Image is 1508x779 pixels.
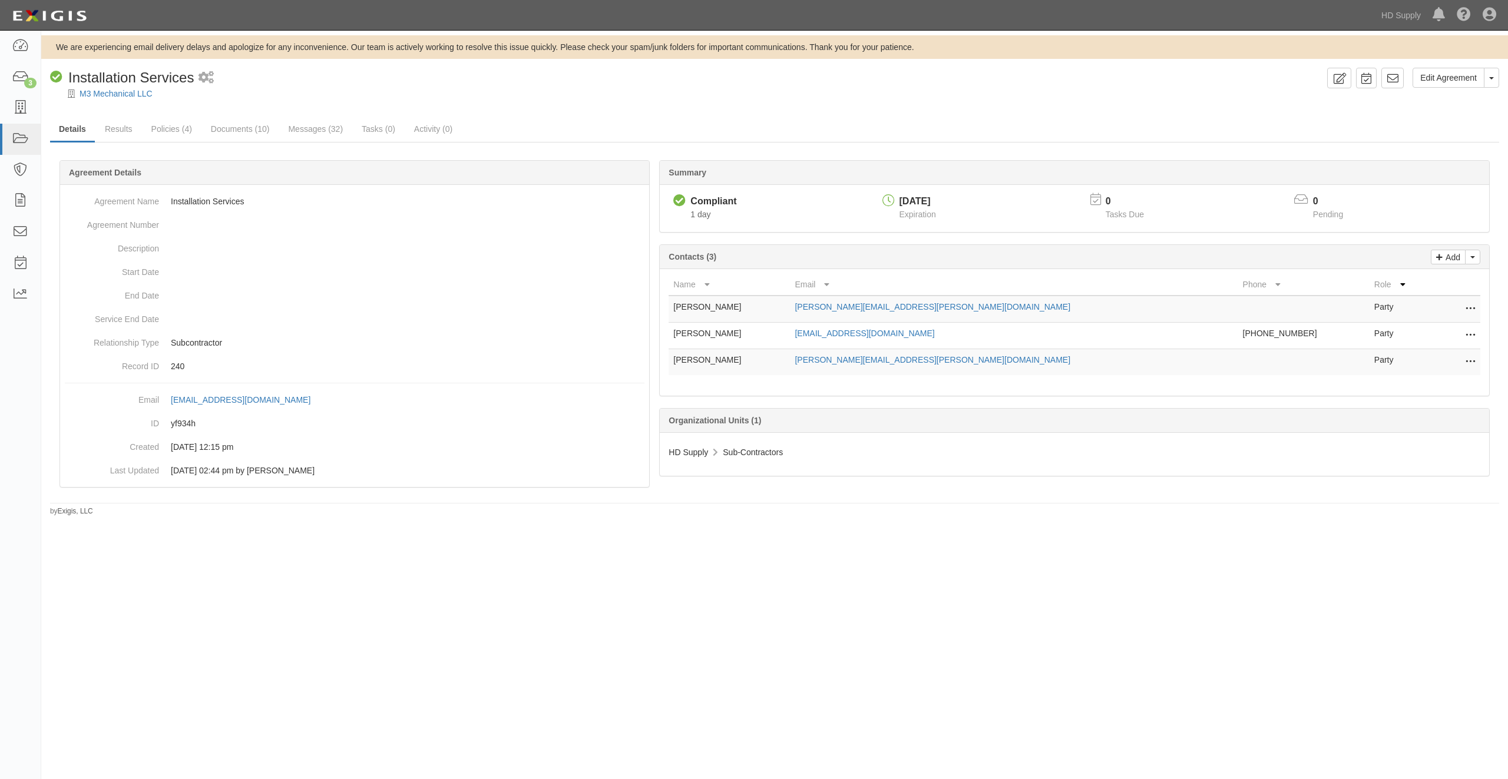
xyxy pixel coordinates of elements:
p: 0 [1106,195,1159,208]
dt: Record ID [65,354,159,372]
td: Party [1370,296,1433,323]
a: Documents (10) [202,117,279,141]
a: Tasks (0) [353,117,404,141]
dd: yf934h [65,412,644,435]
a: [EMAIL_ADDRESS][DOMAIN_NAME] [795,329,934,338]
span: Installation Services [68,69,194,85]
span: Sub-Contractors [723,447,783,457]
td: [PERSON_NAME] [669,323,790,349]
i: Compliant [673,195,686,207]
a: Details [50,117,95,142]
a: Results [96,117,141,141]
dd: Installation Services [65,190,644,213]
td: [PHONE_NUMBER] [1238,323,1370,349]
span: Expiration [899,210,936,219]
i: 1 scheduled workflow [199,72,214,84]
a: M3 Mechanical LLC [80,89,153,98]
dt: ID [65,412,159,429]
div: We are experiencing email delivery delays and apologize for any inconvenience. Our team is active... [41,41,1508,53]
span: Tasks Due [1106,210,1144,219]
dt: Last Updated [65,459,159,476]
a: HD Supply [1375,4,1427,27]
a: Activity (0) [405,117,461,141]
dt: Relationship Type [65,331,159,349]
div: Compliant [690,195,736,208]
div: 3 [24,78,37,88]
a: [EMAIL_ADDRESS][DOMAIN_NAME] [171,395,323,405]
a: Add [1431,250,1466,264]
b: Agreement Details [69,168,141,177]
a: Edit Agreement [1413,68,1484,88]
p: Add [1443,250,1460,264]
div: [DATE] [899,195,936,208]
dd: Subcontractor [65,331,644,354]
span: HD Supply [669,447,708,457]
span: Pending [1313,210,1343,219]
div: [EMAIL_ADDRESS][DOMAIN_NAME] [171,394,310,406]
a: Exigis, LLC [58,507,93,515]
dd: [DATE] 12:15 pm [65,435,644,459]
td: Party [1370,349,1433,376]
td: [PERSON_NAME] [669,296,790,323]
dt: Agreement Number [65,213,159,231]
p: 240 [171,360,644,372]
small: by [50,506,93,516]
a: [PERSON_NAME][EMAIL_ADDRESS][PERSON_NAME][DOMAIN_NAME] [795,355,1070,364]
dt: Start Date [65,260,159,278]
span: Since 08/14/2025 [690,210,710,219]
dt: Email [65,388,159,406]
a: [PERSON_NAME][EMAIL_ADDRESS][PERSON_NAME][DOMAIN_NAME] [795,302,1070,311]
i: Compliant [50,71,62,84]
dt: Description [65,237,159,254]
th: Email [790,274,1238,296]
a: Policies (4) [143,117,201,141]
b: Organizational Units (1) [669,416,761,425]
dt: End Date [65,284,159,301]
div: Installation Services [50,68,194,88]
dt: Created [65,435,159,453]
th: Name [669,274,790,296]
b: Contacts (3) [669,252,716,261]
a: Messages (32) [279,117,352,141]
dt: Agreement Name [65,190,159,207]
b: Summary [669,168,706,177]
dd: [DATE] 02:44 pm by [PERSON_NAME] [65,459,644,482]
i: Help Center - Complianz [1457,8,1471,22]
p: 0 [1313,195,1358,208]
dt: Service End Date [65,307,159,325]
img: logo-5460c22ac91f19d4615b14bd174203de0afe785f0fc80cf4dbbc73dc1793850b.png [9,5,90,26]
th: Role [1370,274,1433,296]
td: [PERSON_NAME] [669,349,790,376]
th: Phone [1238,274,1370,296]
td: Party [1370,323,1433,349]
